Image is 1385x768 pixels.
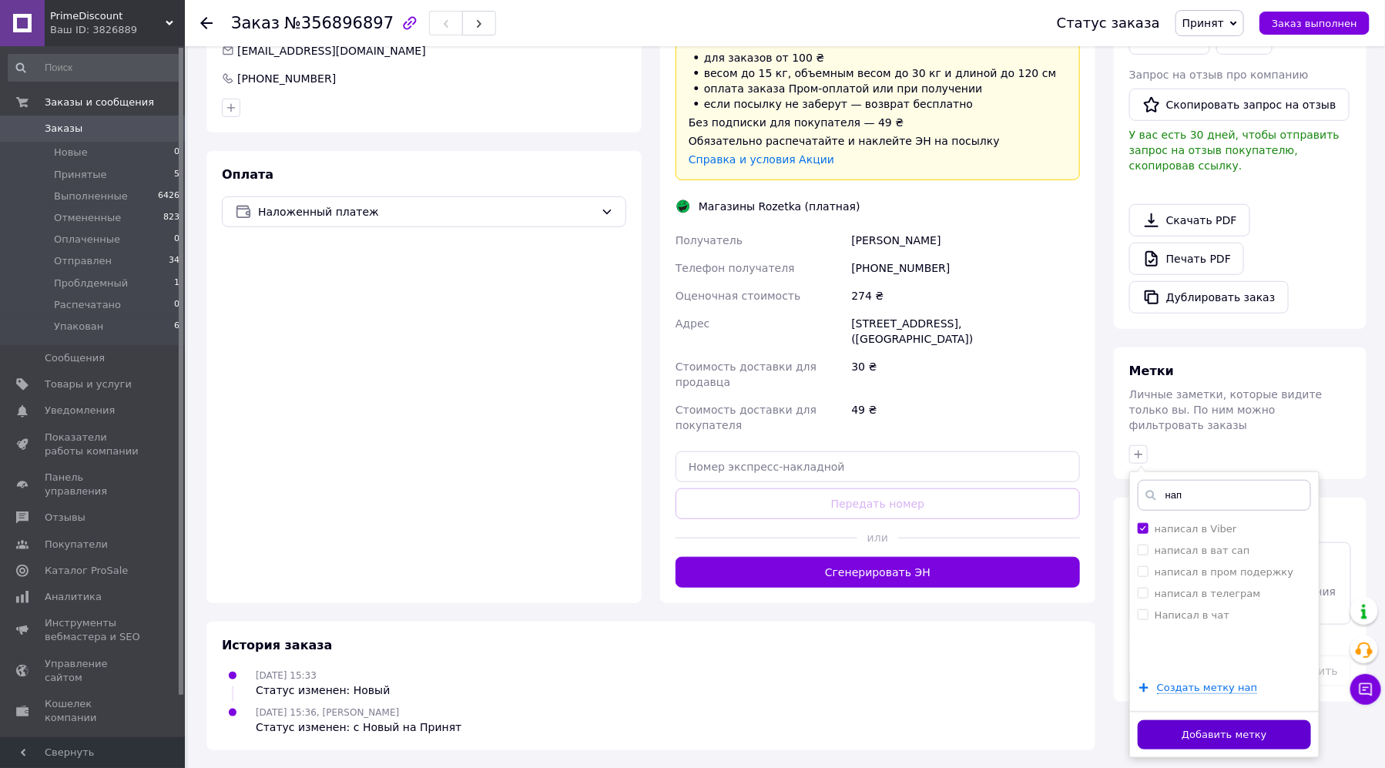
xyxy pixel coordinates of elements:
[50,23,185,37] div: Ваш ID: 3826889
[45,616,143,644] span: Инструменты вебмастера и SEO
[54,189,128,203] span: Выполненные
[676,317,709,330] span: Адрес
[1182,17,1224,29] span: Принят
[258,203,595,220] span: Наложенный платеж
[695,199,864,214] div: Магазины Rozetka (платная)
[45,96,154,109] span: Заказы и сообщения
[45,657,143,685] span: Управление сайтом
[689,81,1067,96] li: оплата заказа Пром-оплатой или при получении
[50,9,166,23] span: PrimeDiscount
[45,122,82,136] span: Заказы
[689,65,1067,81] li: весом до 15 кг, объемным весом до 30 кг и длиной до 120 см
[676,262,795,274] span: Телефон получателя
[1138,720,1311,750] button: Добавить метку
[689,50,1067,65] li: для заказов от 100 ₴
[1155,545,1250,556] label: написал в ват сап
[1057,15,1160,31] div: Статус заказа
[222,638,333,652] span: История заказа
[1155,523,1237,535] label: написал в Viber
[54,277,128,290] span: Проблдемный
[174,277,179,290] span: 1
[231,14,280,32] span: Заказ
[1129,243,1244,275] a: Печать PDF
[256,682,390,698] div: Статус изменен: Новый
[1155,566,1293,578] label: написал в пром подержку
[256,707,399,718] span: [DATE] 15:36, [PERSON_NAME]
[1138,480,1311,511] input: Напишите название метки
[1129,89,1350,121] button: Скопировать запрос на отзыв
[1129,364,1174,378] span: Метки
[848,226,1083,254] div: [PERSON_NAME]
[676,234,743,246] span: Получатель
[163,211,179,225] span: 823
[848,353,1083,396] div: 30 ₴
[45,590,102,604] span: Аналитика
[174,320,179,334] span: 6
[45,431,143,458] span: Показатели работы компании
[1157,682,1257,694] span: Создать метку нап
[45,511,86,525] span: Отзывы
[284,14,394,32] span: №356896897
[237,45,426,57] span: [EMAIL_ADDRESS][DOMAIN_NAME]
[848,310,1083,353] div: [STREET_ADDRESS], ([GEOGRAPHIC_DATA])
[689,133,1067,149] div: Обязательно распечатайте и наклейте ЭН на посылку
[45,538,108,552] span: Покупатели
[1129,129,1340,172] span: У вас есть 30 дней, чтобы отправить запрос на отзыв покупателю, скопировав ссылку.
[848,254,1083,282] div: [PHONE_NUMBER]
[45,697,143,725] span: Кошелек компании
[1259,12,1370,35] button: Заказ выполнен
[54,254,112,268] span: Отправлен
[676,361,817,388] span: Стоимость доставки для продавца
[256,719,461,735] div: Статус изменен: с Новый на Принят
[45,404,115,418] span: Уведомления
[676,451,1080,482] input: Номер экспресс-накладной
[848,282,1083,310] div: 274 ₴
[1129,69,1309,81] span: Запрос на отзыв про компанию
[1129,388,1323,431] span: Личные заметки, которые видите только вы. По ним можно фильтровать заказы
[54,298,121,312] span: Распечатано
[8,54,181,82] input: Поиск
[676,557,1080,588] button: Сгенерировать ЭН
[1129,281,1289,314] button: Дублировать заказ
[45,564,128,578] span: Каталог ProSale
[174,233,179,246] span: 0
[689,153,834,166] a: Справка и условия Акции
[256,670,317,681] span: [DATE] 15:33
[54,211,121,225] span: Отмененные
[1155,609,1229,621] label: Написал в чат
[676,290,801,302] span: Оценочная стоимость
[689,96,1067,112] li: если посылку не заберут — возврат бесплатно
[169,254,179,268] span: 34
[158,189,179,203] span: 6426
[676,404,817,431] span: Стоимость доставки для покупателя
[200,15,213,31] div: Вернуться назад
[848,396,1083,439] div: 49 ₴
[236,71,337,86] div: [PHONE_NUMBER]
[174,168,179,182] span: 5
[54,320,103,334] span: Упакован
[174,298,179,312] span: 0
[222,167,273,182] span: Оплата
[45,377,132,391] span: Товары и услуги
[1350,674,1381,705] button: Чат с покупателем
[174,146,179,159] span: 0
[54,146,88,159] span: Новые
[54,233,120,246] span: Оплаченные
[689,115,1067,130] div: Без подписки для покупателя — 49 ₴
[45,471,143,498] span: Панель управления
[1272,18,1357,29] span: Заказ выполнен
[1129,204,1250,236] a: Скачать PDF
[857,530,898,545] span: или
[45,351,105,365] span: Сообщения
[1155,588,1261,599] label: написал в телеграм
[54,168,107,182] span: Принятые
